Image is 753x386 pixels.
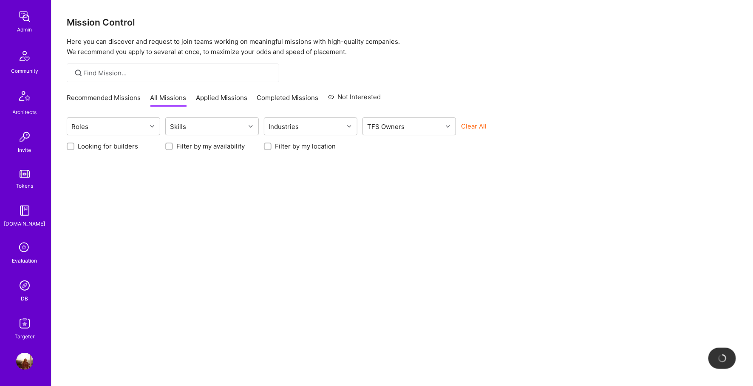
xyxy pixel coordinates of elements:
[168,120,189,133] div: Skills
[176,142,245,151] label: Filter by my availability
[461,122,487,131] button: Clear All
[328,92,381,107] a: Not Interested
[16,277,33,294] img: Admin Search
[16,8,33,25] img: admin teamwork
[14,46,35,66] img: Community
[18,146,31,154] div: Invite
[17,240,33,256] i: icon SelectionTeam
[275,142,336,151] label: Filter by my location
[16,129,33,146] img: Invite
[196,93,247,107] a: Applied Missions
[249,124,253,129] i: icon Chevron
[716,352,728,364] img: loading
[16,315,33,332] img: Skill Targeter
[78,142,138,151] label: Looking for builders
[267,120,301,133] div: Industries
[446,124,450,129] i: icon Chevron
[11,66,38,75] div: Community
[16,202,33,219] img: guide book
[70,120,91,133] div: Roles
[67,93,141,107] a: Recommended Missions
[16,181,34,190] div: Tokens
[257,93,319,107] a: Completed Missions
[4,219,45,228] div: [DOMAIN_NAME]
[20,170,30,178] img: tokens
[74,68,83,78] i: icon SearchGrey
[17,25,32,34] div: Admin
[16,353,33,370] img: User Avatar
[21,294,28,303] div: DB
[14,353,35,370] a: User Avatar
[15,332,35,341] div: Targeter
[14,87,35,108] img: Architects
[12,256,37,265] div: Evaluation
[150,93,187,107] a: All Missions
[13,108,37,117] div: Architects
[67,37,738,57] p: Here you can discover and request to join teams working on meaningful missions with high-quality ...
[150,124,154,129] i: icon Chevron
[67,17,738,28] h3: Mission Control
[365,120,407,133] div: TFS Owners
[347,124,351,129] i: icon Chevron
[84,69,273,77] input: Find Mission...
